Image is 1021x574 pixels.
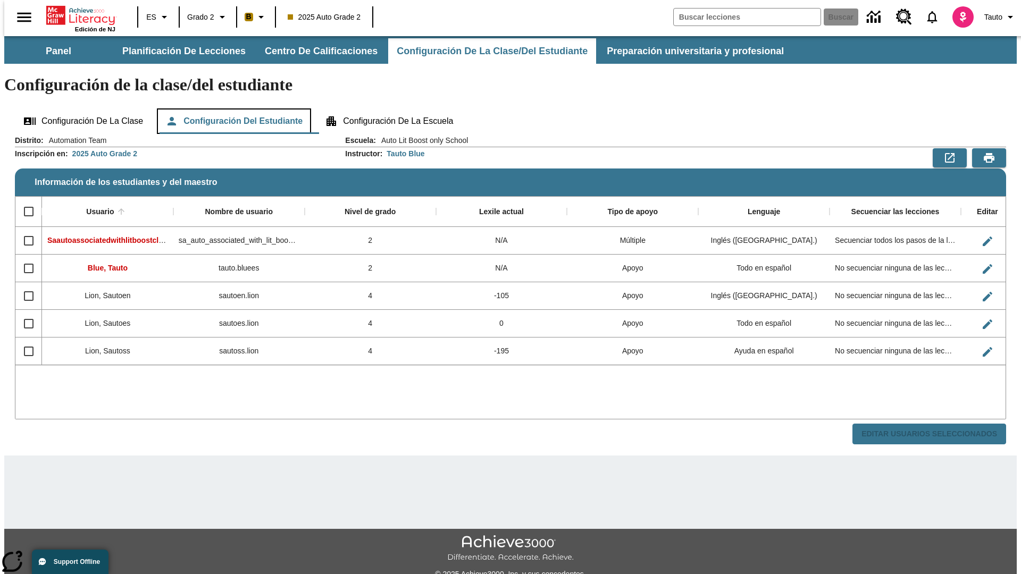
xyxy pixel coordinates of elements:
div: 2 [305,227,436,255]
div: Inglés (EE. UU.) [698,227,830,255]
h1: Configuración de la clase/del estudiante [4,75,1017,95]
div: Nombre de usuario [205,207,273,217]
h2: Instructor : [345,149,382,158]
div: No secuenciar ninguna de las lecciones [830,310,961,337]
div: sautoss.lion [173,337,305,365]
div: Apoyo [567,282,698,310]
div: Configuración de la clase/del estudiante [15,108,1006,134]
div: Usuario [86,207,114,217]
div: N/A [436,255,567,282]
div: Todo en español [698,310,830,337]
div: No secuenciar ninguna de las lecciones [830,282,961,310]
button: Abrir el menú lateral [9,2,40,33]
button: Centro de calificaciones [256,38,386,64]
div: Secuenciar las lecciones [851,207,940,217]
span: Saautoassociatedwithlitboostcl, Saautoassociatedwithlitboostcl [47,236,274,244]
button: Support Offline [32,550,108,574]
button: Vista previa de impresión [972,148,1006,167]
div: Todo en español [698,255,830,282]
span: Edición de NJ [75,26,115,32]
button: Configuración de la escuela [316,108,462,134]
div: Información de los estudiantes y del maestro [15,135,1006,445]
span: Grado 2 [187,12,214,23]
button: Panel [5,38,112,64]
button: Preparación universitaria y profesional [598,38,792,64]
div: Ayuda en español [698,337,830,365]
div: Apoyo [567,255,698,282]
div: Secuenciar todos los pasos de la lección [830,227,961,255]
span: Lion, Sautoss [85,347,130,355]
div: Tipo de apoyo [607,207,658,217]
button: Editar Usuario [977,231,998,252]
button: Editar Usuario [977,258,998,280]
span: ES [146,12,156,23]
a: Portada [46,5,115,26]
button: Planificación de lecciones [114,38,254,64]
a: Notificaciones [918,3,946,31]
span: B [246,10,252,23]
span: Automation Team [44,135,107,146]
div: Lexile actual [479,207,524,217]
span: Auto Lit Boost only School [376,135,468,146]
div: 2 [305,255,436,282]
button: Exportar a CSV [933,148,967,167]
button: Configuración de la clase [15,108,152,134]
span: Blue, Tauto [88,264,128,272]
div: 0 [436,310,567,337]
div: Múltiple [567,227,698,255]
div: No secuenciar ninguna de las lecciones [830,255,961,282]
button: Configuración de la clase/del estudiante [388,38,596,64]
button: Boost El color de la clase es anaranjado claro. Cambiar el color de la clase. [240,7,272,27]
div: Subbarra de navegación [4,38,793,64]
div: -195 [436,337,567,365]
div: 2025 Auto Grade 2 [72,148,137,159]
h2: Escuela : [345,136,376,145]
div: sautoen.lion [173,282,305,310]
button: Perfil/Configuración [980,7,1021,27]
button: Editar Usuario [977,314,998,335]
div: Subbarra de navegación [4,36,1017,64]
button: Editar Usuario [977,286,998,307]
div: Lenguaje [748,207,780,217]
a: Centro de información [860,3,890,32]
button: Editar Usuario [977,341,998,362]
div: Portada [46,4,115,32]
div: N/A [436,227,567,255]
div: -105 [436,282,567,310]
div: tauto.bluees [173,255,305,282]
div: Editar [977,207,998,217]
div: No secuenciar ninguna de las lecciones [830,337,961,365]
h2: Inscripción en : [15,149,68,158]
button: Escoja un nuevo avatar [946,3,980,31]
div: Nivel de grado [345,207,396,217]
div: 4 [305,310,436,337]
div: Inglés (EE. UU.) [698,282,830,310]
a: Centro de recursos, Se abrirá en una pestaña nueva. [890,3,918,31]
div: Apoyo [567,337,698,365]
button: Configuración del estudiante [157,108,311,134]
span: Lion, Sautoen [85,291,130,300]
div: Apoyo [567,310,698,337]
div: Tauto Blue [387,148,424,159]
span: Información de los estudiantes y del maestro [35,178,217,187]
img: Achieve3000 Differentiate Accelerate Achieve [447,535,574,562]
span: Tauto [984,12,1002,23]
h2: Distrito : [15,136,44,145]
div: sautoes.lion [173,310,305,337]
span: Support Offline [54,558,100,565]
span: 2025 Auto Grade 2 [288,12,361,23]
img: avatar image [952,6,974,28]
div: 4 [305,337,436,365]
button: Lenguaje: ES, Selecciona un idioma [141,7,175,27]
div: sa_auto_associated_with_lit_boost_classes [173,227,305,255]
input: Buscar campo [674,9,821,26]
button: Grado: Grado 2, Elige un grado [183,7,233,27]
div: 4 [305,282,436,310]
span: Lion, Sautoes [85,319,131,327]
